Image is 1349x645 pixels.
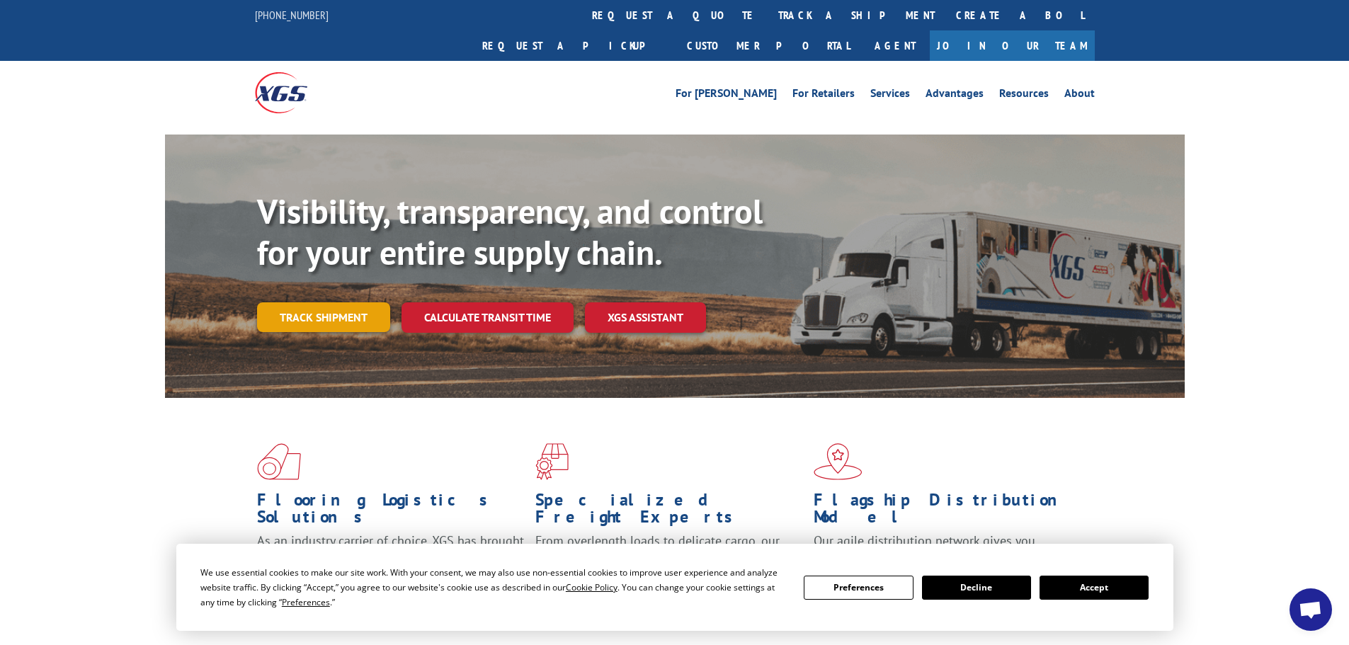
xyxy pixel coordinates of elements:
h1: Flagship Distribution Model [814,491,1081,532]
a: Services [870,88,910,103]
a: For Retailers [792,88,855,103]
span: As an industry carrier of choice, XGS has brought innovation and dedication to flooring logistics... [257,532,524,583]
img: xgs-icon-flagship-distribution-model-red [814,443,863,480]
img: xgs-icon-total-supply-chain-intelligence-red [257,443,301,480]
span: Our agile distribution network gives you nationwide inventory management on demand. [814,532,1074,566]
a: Track shipment [257,302,390,332]
a: About [1064,88,1095,103]
a: Calculate transit time [402,302,574,333]
button: Accept [1040,576,1149,600]
a: For [PERSON_NAME] [676,88,777,103]
div: We use essential cookies to make our site work. With your consent, we may also use non-essential ... [200,565,787,610]
a: Advantages [926,88,984,103]
a: Customer Portal [676,30,860,61]
button: Decline [922,576,1031,600]
p: From overlength loads to delicate cargo, our experienced staff knows the best way to move your fr... [535,532,803,595]
div: Cookie Consent Prompt [176,544,1173,631]
a: Agent [860,30,930,61]
h1: Flooring Logistics Solutions [257,491,525,532]
b: Visibility, transparency, and control for your entire supply chain. [257,189,763,274]
a: Join Our Team [930,30,1095,61]
a: Request a pickup [472,30,676,61]
span: Cookie Policy [566,581,617,593]
a: Resources [999,88,1049,103]
span: Preferences [282,596,330,608]
button: Preferences [804,576,913,600]
div: Open chat [1290,588,1332,631]
a: XGS ASSISTANT [585,302,706,333]
h1: Specialized Freight Experts [535,491,803,532]
a: [PHONE_NUMBER] [255,8,329,22]
img: xgs-icon-focused-on-flooring-red [535,443,569,480]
